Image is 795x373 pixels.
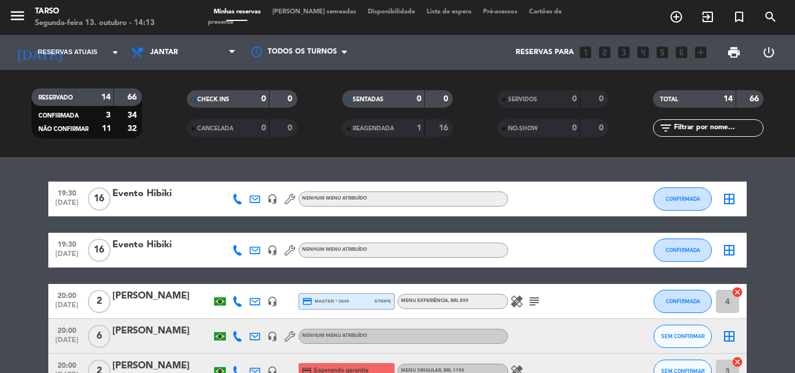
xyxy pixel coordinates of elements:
[750,95,761,103] strong: 66
[722,243,736,257] i: border_all
[673,122,763,134] input: Filtrar por nome...
[510,294,524,308] i: healing
[127,93,139,101] strong: 66
[52,250,81,264] span: [DATE]
[288,95,294,103] strong: 0
[727,45,741,59] span: print
[261,124,266,132] strong: 0
[150,48,178,56] span: Jantar
[208,9,562,26] span: Cartões de presente
[439,124,450,132] strong: 16
[572,95,577,103] strong: 0
[52,237,81,250] span: 19:30
[88,187,111,211] span: 16
[655,45,670,60] i: looks_5
[654,290,712,313] button: CONFIRMADA
[267,296,278,307] i: headset_mic
[108,45,122,59] i: arrow_drop_down
[288,124,294,132] strong: 0
[112,237,211,253] div: Evento Hibiki
[52,323,81,336] span: 20:00
[660,97,678,102] span: TOTAL
[88,290,111,313] span: 2
[197,126,233,132] span: CANCELADA
[35,6,155,17] div: Tarso
[751,35,786,70] div: LOG OUT
[654,187,712,211] button: CONFIRMADA
[722,192,736,206] i: border_all
[101,93,111,101] strong: 14
[723,95,733,103] strong: 14
[52,301,81,315] span: [DATE]
[353,97,384,102] span: SENTADAS
[267,9,362,15] span: [PERSON_NAME] semeadas
[732,10,746,24] i: turned_in_not
[477,9,523,15] span: Pré-acessos
[261,95,266,103] strong: 0
[112,186,211,201] div: Evento Hibiki
[197,97,229,102] span: CHECK INS
[401,368,464,373] span: Menu Singular
[302,333,367,338] span: Nenhum menu atribuído
[52,336,81,350] span: [DATE]
[654,325,712,348] button: SEM CONFIRMAR
[762,45,776,59] i: power_settings_new
[616,45,631,60] i: looks_3
[112,289,211,304] div: [PERSON_NAME]
[353,126,394,132] span: REAGENDADA
[9,7,26,24] i: menu
[732,356,743,368] i: cancel
[732,286,743,298] i: cancel
[421,9,477,15] span: Lista de espera
[127,125,139,133] strong: 32
[516,48,574,56] span: Reservas para
[599,95,606,103] strong: 0
[362,9,421,15] span: Disponibilidade
[267,331,278,342] i: headset_mic
[659,121,673,135] i: filter_list
[401,299,469,303] span: Menu Experiência
[599,124,606,132] strong: 0
[572,124,577,132] strong: 0
[38,95,73,101] span: RESERVADO
[88,325,111,348] span: 6
[9,7,26,29] button: menu
[52,358,81,371] span: 20:00
[302,247,367,252] span: Nenhum menu atribuído
[267,194,278,204] i: headset_mic
[127,111,139,119] strong: 34
[302,296,349,307] span: master * 2649
[267,245,278,255] i: headset_mic
[764,10,778,24] i: search
[448,299,469,303] span: , BRL 890
[508,97,537,102] span: SERVIDOS
[35,17,155,29] div: Segunda-feira 13. outubro - 14:13
[88,239,111,262] span: 16
[417,124,421,132] strong: 1
[106,111,111,119] strong: 3
[441,368,464,373] span: , BRL 1190
[302,196,367,201] span: Nenhum menu atribuído
[38,126,88,132] span: NÃO CONFIRMAR
[508,126,538,132] span: NO-SHOW
[669,10,683,24] i: add_circle_outline
[693,45,708,60] i: add_box
[208,9,267,15] span: Minhas reservas
[597,45,612,60] i: looks_two
[666,196,700,202] span: CONFIRMADA
[578,45,593,60] i: looks_one
[666,298,700,304] span: CONFIRMADA
[38,47,97,58] span: Reservas atuais
[9,40,70,65] i: [DATE]
[52,288,81,301] span: 20:00
[722,329,736,343] i: border_all
[701,10,715,24] i: exit_to_app
[661,333,705,339] span: SEM CONFIRMAR
[674,45,689,60] i: looks_6
[38,113,79,119] span: CONFIRMADA
[374,297,391,305] span: stripe
[417,95,421,103] strong: 0
[654,239,712,262] button: CONFIRMADA
[302,296,313,307] i: credit_card
[102,125,111,133] strong: 11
